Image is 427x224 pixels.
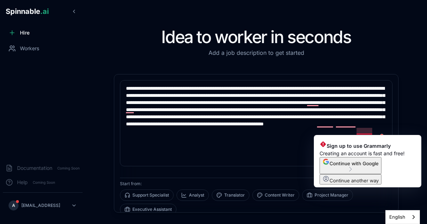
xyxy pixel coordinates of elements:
div: Language [385,210,420,224]
button: Project Manager [302,189,353,201]
span: Hire [20,29,30,36]
span: Coming Soon [31,179,57,186]
span: A [12,203,15,208]
span: .ai [40,7,49,16]
span: Help [17,179,28,186]
p: Start from: [120,181,392,187]
span: Coming Soon [55,165,82,172]
span: Workers [20,45,39,52]
button: A[EMAIL_ADDRESS] [6,198,80,213]
button: Translator [212,189,249,201]
span: Spinnable [6,7,49,16]
button: Executive Assistant [120,204,176,215]
h1: Idea to worker in seconds [114,28,399,46]
button: Support Specialist [120,189,174,201]
button: Analyst [176,189,209,201]
textarea: To enrich screen reader interactions, please activate Accessibility in Grammarly extension settings [120,80,392,146]
aside: Language selected: English [385,210,420,224]
p: [EMAIL_ADDRESS] [21,203,60,208]
button: Content Writer [252,189,299,201]
p: Add a job description to get started [114,48,399,57]
span: Documentation [17,165,52,172]
a: English [386,210,420,224]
